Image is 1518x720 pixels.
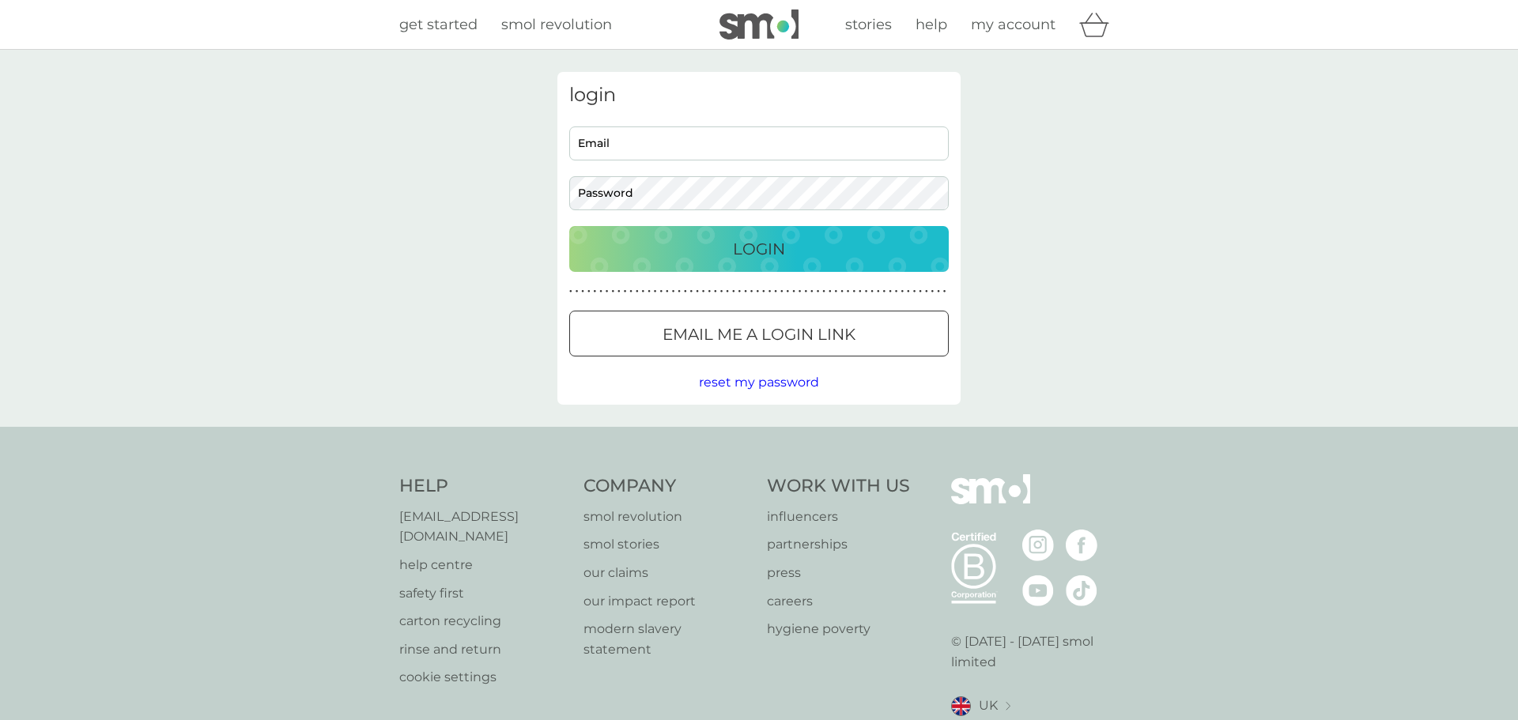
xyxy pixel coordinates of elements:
[732,288,735,296] p: ●
[629,288,632,296] p: ●
[804,288,807,296] p: ●
[877,288,880,296] p: ●
[399,667,568,688] a: cookie settings
[845,16,892,33] span: stories
[901,288,904,296] p: ●
[1066,575,1097,606] img: visit the smol Tiktok page
[810,288,814,296] p: ●
[399,583,568,604] a: safety first
[699,375,819,390] span: reset my password
[979,695,998,716] span: UK
[845,13,892,36] a: stories
[663,322,855,347] p: Email me a login link
[859,288,862,296] p: ●
[501,16,612,33] span: smol revolution
[399,611,568,631] a: carton recycling
[852,288,855,296] p: ●
[636,288,639,296] p: ●
[399,507,568,547] a: [EMAIL_ADDRESS][DOMAIN_NAME]
[624,288,627,296] p: ●
[817,288,820,296] p: ●
[583,507,752,527] a: smol revolution
[576,288,579,296] p: ●
[726,288,729,296] p: ●
[774,288,777,296] p: ●
[889,288,892,296] p: ●
[913,288,916,296] p: ●
[847,288,850,296] p: ●
[799,288,802,296] p: ●
[865,288,868,296] p: ●
[916,16,947,33] span: help
[744,288,747,296] p: ●
[1079,9,1119,40] div: basket
[767,591,910,612] a: careers
[733,236,785,262] p: Login
[951,696,971,716] img: UK flag
[767,474,910,499] h4: Work With Us
[399,639,568,660] p: rinse and return
[642,288,645,296] p: ●
[583,534,752,555] a: smol stories
[1066,530,1097,561] img: visit the smol Facebook page
[919,288,922,296] p: ●
[767,619,910,639] a: hygiene poverty
[916,13,947,36] a: help
[1022,575,1054,606] img: visit the smol Youtube page
[971,13,1055,36] a: my account
[399,13,478,36] a: get started
[569,311,949,356] button: Email me a login link
[617,288,621,296] p: ●
[581,288,584,296] p: ●
[925,288,928,296] p: ●
[583,563,752,583] p: our claims
[792,288,795,296] p: ●
[569,226,949,272] button: Login
[951,474,1030,528] img: smol
[937,288,940,296] p: ●
[767,534,910,555] p: partnerships
[719,9,799,40] img: smol
[678,288,681,296] p: ●
[971,16,1055,33] span: my account
[599,288,602,296] p: ●
[684,288,687,296] p: ●
[829,288,832,296] p: ●
[583,474,752,499] h4: Company
[835,288,838,296] p: ●
[767,563,910,583] p: press
[870,288,874,296] p: ●
[720,288,723,296] p: ●
[931,288,935,296] p: ●
[399,16,478,33] span: get started
[883,288,886,296] p: ●
[840,288,844,296] p: ●
[569,288,572,296] p: ●
[750,288,753,296] p: ●
[569,84,949,107] h3: login
[690,288,693,296] p: ●
[399,555,568,575] a: help centre
[702,288,705,296] p: ●
[501,13,612,36] a: smol revolution
[583,591,752,612] a: our impact report
[606,288,609,296] p: ●
[767,507,910,527] a: influencers
[659,288,663,296] p: ●
[895,288,898,296] p: ●
[583,619,752,659] a: modern slavery statement
[696,288,699,296] p: ●
[943,288,946,296] p: ●
[768,288,772,296] p: ●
